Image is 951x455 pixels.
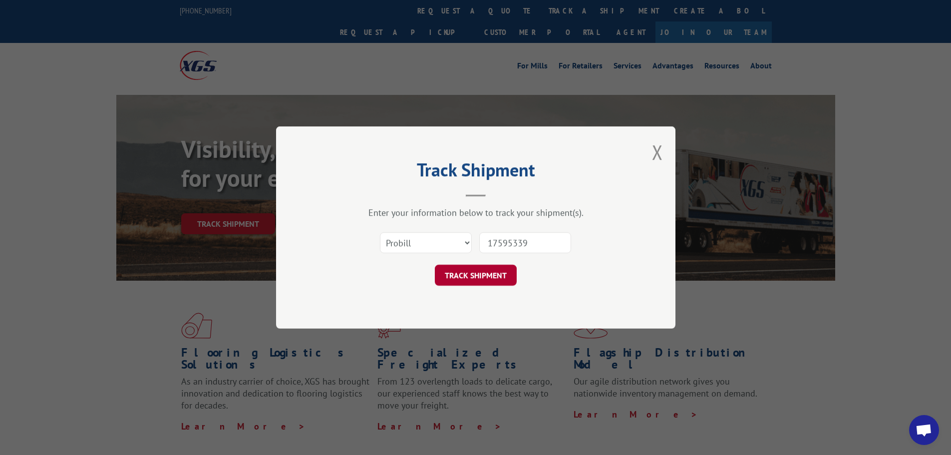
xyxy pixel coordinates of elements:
div: Open chat [909,415,939,445]
h2: Track Shipment [326,163,626,182]
button: TRACK SHIPMENT [435,265,517,286]
button: Close modal [652,139,663,165]
input: Number(s) [479,232,571,253]
div: Enter your information below to track your shipment(s). [326,207,626,218]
